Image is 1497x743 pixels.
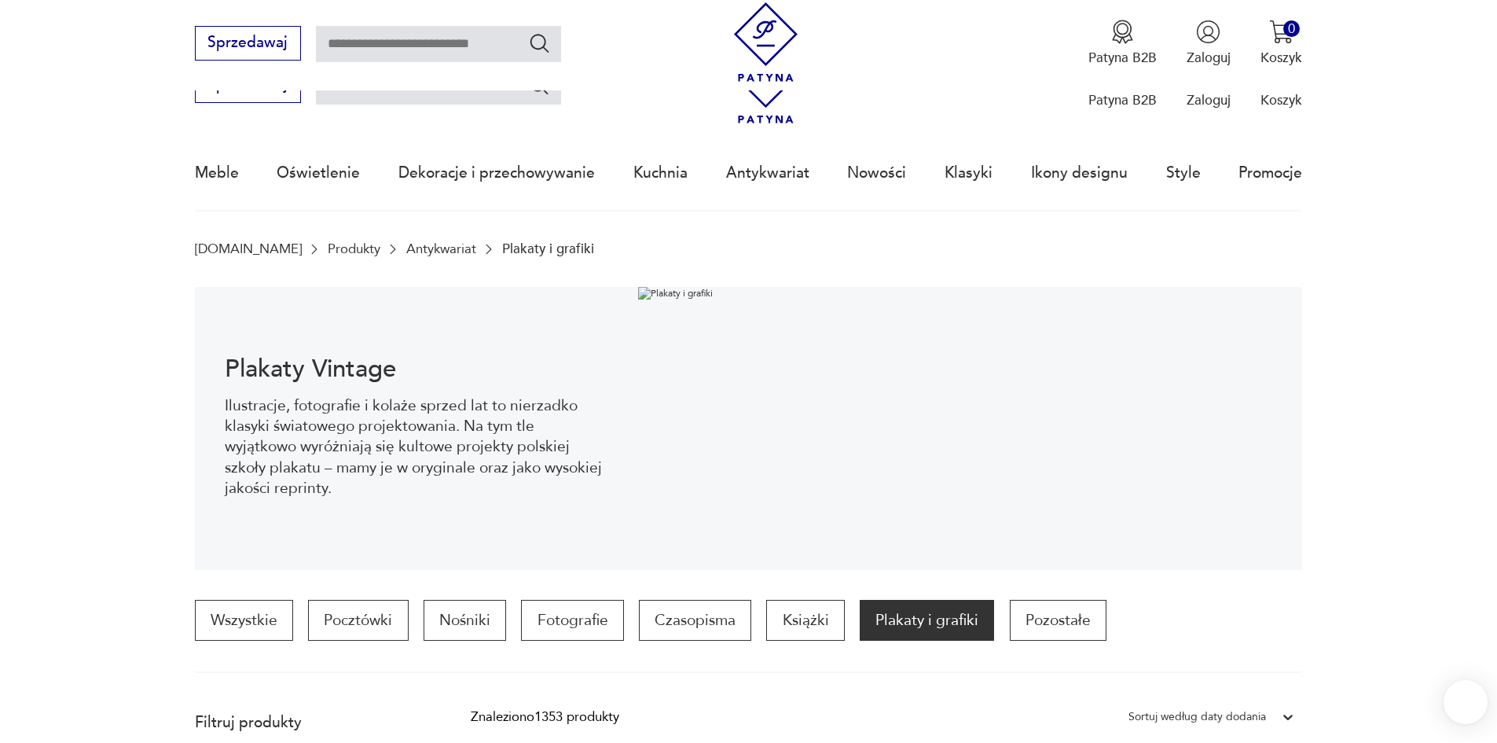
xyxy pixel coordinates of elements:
[1166,137,1201,209] a: Style
[225,358,607,381] h1: Plakaty Vintage
[195,712,426,733] p: Filtruj produkty
[521,600,623,641] a: Fotografie
[1187,49,1231,67] p: Zaloguj
[528,31,551,54] button: Szukaj
[195,26,301,61] button: Sprzedawaj
[424,600,506,641] a: Nośniki
[1269,20,1293,44] img: Ikona koszyka
[195,241,302,256] a: [DOMAIN_NAME]
[195,38,301,50] a: Sprzedawaj
[847,137,906,209] a: Nowości
[195,80,301,93] a: Sprzedawaj
[406,241,476,256] a: Antykwariat
[195,600,293,641] a: Wszystkie
[195,137,239,209] a: Meble
[726,2,805,82] img: Patyna - sklep z meblami i dekoracjami vintage
[471,707,619,727] div: Znaleziono 1353 produkty
[502,241,594,256] p: Plakaty i grafiki
[277,137,360,209] a: Oświetlenie
[528,74,551,97] button: Szukaj
[308,600,408,641] a: Pocztówki
[225,395,607,499] p: Ilustracje, fotografie i kolaże sprzed lat to nierzadko klasyki światowego projektowania. Na tym ...
[1238,137,1302,209] a: Promocje
[1187,20,1231,67] button: Zaloguj
[766,600,844,641] a: Książki
[1031,137,1128,209] a: Ikony designu
[1088,20,1157,67] button: Patyna B2B
[1128,707,1266,727] div: Sortuj według daty dodania
[398,137,595,209] a: Dekoracje i przechowywanie
[726,137,809,209] a: Antykwariat
[1088,20,1157,67] a: Ikona medaluPatyna B2B
[1110,20,1135,44] img: Ikona medalu
[1283,20,1300,37] div: 0
[1260,20,1302,67] button: 0Koszyk
[1196,20,1220,44] img: Ikonka użytkownika
[1010,600,1106,641] a: Pozostałe
[633,137,688,209] a: Kuchnia
[1088,49,1157,67] p: Patyna B2B
[1444,680,1488,724] iframe: Smartsupp widget button
[328,241,380,256] a: Produkty
[1260,91,1302,109] p: Koszyk
[860,600,994,641] a: Plakaty i grafiki
[638,287,1303,570] img: Plakaty i grafiki
[1088,91,1157,109] p: Patyna B2B
[945,137,992,209] a: Klasyki
[1260,49,1302,67] p: Koszyk
[1187,91,1231,109] p: Zaloguj
[639,600,751,641] a: Czasopisma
